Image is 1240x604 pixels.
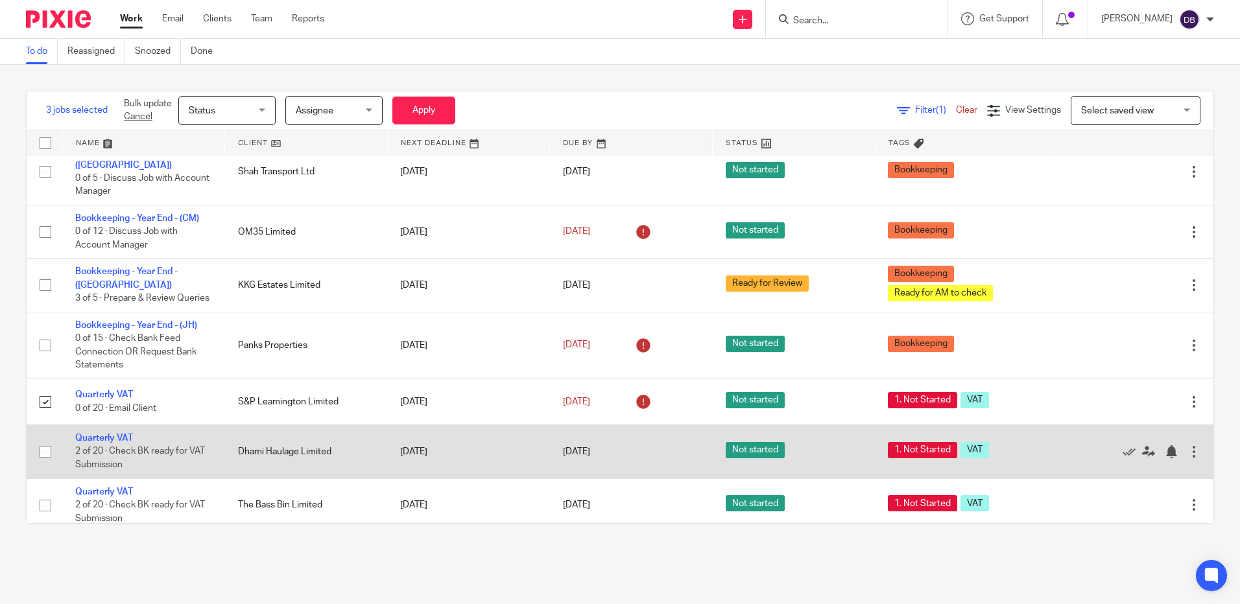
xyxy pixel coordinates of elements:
span: 2 of 20 · Check BK ready for VAT Submission [75,500,205,523]
span: Not started [726,162,785,178]
span: Status [189,106,215,115]
a: Work [120,12,143,25]
span: 1. Not Started [888,442,957,458]
td: OM35 Limited [225,205,388,259]
span: Tags [888,139,911,146]
span: [DATE] [563,227,590,237]
p: Bulk update [124,97,172,124]
img: svg%3E [1179,9,1200,30]
a: Bookkeeping - Year End - ([GEOGRAPHIC_DATA]) [75,147,178,169]
span: Bookkeeping [888,266,954,282]
span: Bookkeeping [888,162,954,178]
span: VAT [960,392,989,408]
span: Not started [726,442,785,458]
a: Reassigned [67,39,125,64]
span: Not started [726,336,785,352]
p: [PERSON_NAME] [1101,12,1173,25]
span: Ready for AM to check [888,285,993,301]
span: Assignee [296,106,333,115]
span: [DATE] [563,281,590,290]
span: Filter [915,106,956,115]
span: Get Support [979,14,1029,23]
a: Quarterly VAT [75,487,133,496]
a: Done [191,39,222,64]
a: Team [251,12,272,25]
span: 1. Not Started [888,392,957,408]
a: Bookkeeping - Year End - ([GEOGRAPHIC_DATA]) [75,267,178,289]
span: 0 of 12 · Discuss Job with Account Manager [75,227,178,250]
span: [DATE] [563,447,590,456]
td: [DATE] [387,312,550,378]
span: 0 of 20 · Email Client [75,404,156,413]
span: Bookkeeping [888,336,954,352]
span: Not started [726,392,785,408]
span: Ready for Review [726,275,809,292]
td: S&P Leamington Limited [225,378,388,424]
td: The Bass Bin Limited [225,478,388,531]
span: VAT [960,495,989,511]
td: KKG Estates Limited [225,259,388,312]
a: Bookkeeping - Year End - (CM) [75,214,199,223]
span: [DATE] [563,500,590,509]
span: [DATE] [563,341,590,350]
a: Cancel [124,112,152,121]
a: Reports [292,12,324,25]
span: Not started [726,222,785,238]
button: Apply [392,97,455,124]
span: 2 of 20 · Check BK ready for VAT Submission [75,447,205,470]
td: [DATE] [387,425,550,478]
span: Select saved view [1081,106,1154,115]
span: View Settings [1005,106,1061,115]
span: [DATE] [563,167,590,176]
a: Bookkeeping - Year End - (JH) [75,321,197,330]
a: Quarterly VAT [75,434,133,443]
td: [DATE] [387,205,550,259]
td: Panks Properties [225,312,388,378]
span: [DATE] [563,397,590,406]
a: Clear [956,106,977,115]
span: 1. Not Started [888,495,957,511]
a: To do [26,39,58,64]
span: (1) [936,106,946,115]
td: [DATE] [387,378,550,424]
td: Shah Transport Ltd [225,139,388,205]
td: [DATE] [387,478,550,531]
td: Dhami Haulage Limited [225,425,388,478]
span: 3 jobs selected [46,104,108,117]
a: Email [162,12,184,25]
td: [DATE] [387,139,550,205]
span: Not started [726,495,785,511]
input: Search [792,16,909,27]
span: Bookkeeping [888,222,954,238]
span: 0 of 5 · Discuss Job with Account Manager [75,174,209,196]
a: Quarterly VAT [75,390,133,399]
a: Snoozed [135,39,181,64]
a: Clients [203,12,232,25]
td: [DATE] [387,259,550,312]
span: 0 of 15 · Check Bank Feed Connection OR Request Bank Statements [75,334,197,369]
span: 3 of 5 · Prepare & Review Queries [75,294,209,303]
span: VAT [960,442,989,458]
img: Pixie [26,10,91,28]
a: Mark as done [1123,445,1142,458]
